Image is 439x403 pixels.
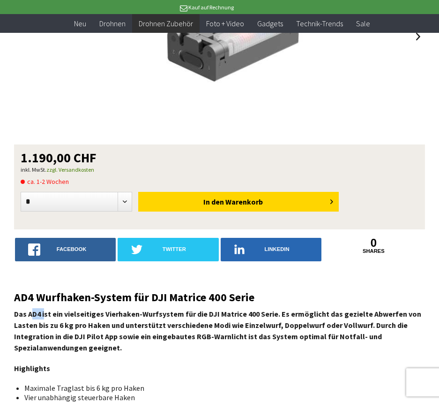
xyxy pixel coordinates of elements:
[132,14,200,33] a: Drohnen Zubehör
[221,238,321,261] a: LinkedIn
[225,197,263,206] span: Warenkorb
[296,19,343,28] span: Technik-Trends
[24,393,417,402] li: Vier unabhängig steuerbare Haken
[350,14,377,33] a: Sale
[265,246,290,252] span: LinkedIn
[251,14,290,33] a: Gadgets
[21,151,97,164] span: 1.190,00 CHF
[118,238,218,261] a: twitter
[203,197,224,206] span: In den
[99,19,126,28] span: Drohnen
[74,19,86,28] span: Neu
[15,238,116,261] a: facebook
[356,19,370,28] span: Sale
[206,19,244,28] span: Foto + Video
[14,291,425,304] h2: AD4 Wurfhaken-System für DJI Matrice 400 Serie
[21,164,418,175] p: inkl. MwSt.
[67,14,93,33] a: Neu
[138,192,339,212] button: In den Warenkorb
[257,19,283,28] span: Gadgets
[290,14,350,33] a: Technik-Trends
[139,19,193,28] span: Drohnen Zubehör
[14,309,421,352] strong: Das AD4 ist ein vielseitiges Vierhaken-Wurfsystem für die DJI Matrice 400 Serie. Es ermöglicht da...
[46,166,94,173] a: zzgl. Versandkosten
[200,14,251,33] a: Foto + Video
[24,383,417,393] li: Maximale Traglast bis 6 kg pro Haken
[323,238,424,248] a: 0
[93,14,132,33] a: Drohnen
[57,246,87,252] span: facebook
[163,246,186,252] span: twitter
[14,364,50,373] strong: Highlights
[21,176,69,187] span: ca. 1-2 Wochen
[323,248,424,254] a: shares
